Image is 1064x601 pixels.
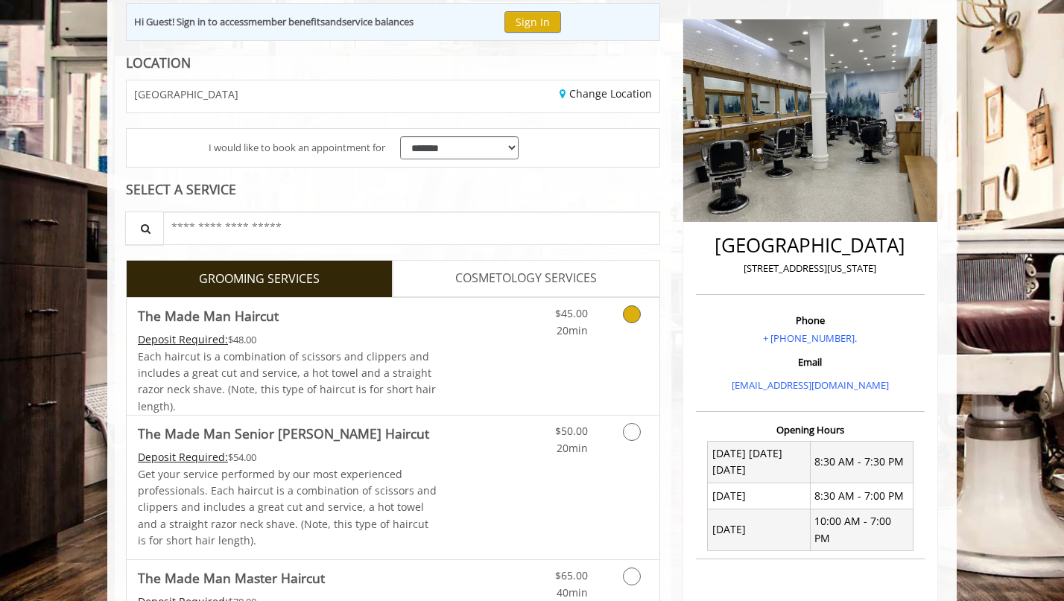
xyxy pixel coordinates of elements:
[708,509,811,551] td: [DATE]
[708,441,811,483] td: [DATE] [DATE] [DATE]
[138,450,228,464] span: This service needs some Advance to be paid before we block your appointment
[708,483,811,509] td: [DATE]
[560,86,652,101] a: Change Location
[700,315,921,325] h3: Phone
[138,331,437,348] div: $48.00
[557,441,588,455] span: 20min
[700,261,921,276] p: [STREET_ADDRESS][US_STATE]
[209,140,385,156] span: I would like to book an appointment for
[700,357,921,367] h3: Email
[810,509,913,551] td: 10:00 AM - 7:00 PM
[134,14,414,30] div: Hi Guest! Sign in to access and
[126,54,191,71] b: LOCATION
[700,235,921,256] h2: [GEOGRAPHIC_DATA]
[555,568,588,582] span: $65.00
[810,441,913,483] td: 8:30 AM - 7:30 PM
[138,305,279,326] b: The Made Man Haircut
[138,567,325,588] b: The Made Man Master Haircut
[138,423,429,444] b: The Made Man Senior [PERSON_NAME] Haircut
[557,323,588,337] span: 20min
[555,306,588,320] span: $45.00
[138,349,436,413] span: Each haircut is a combination of scissors and clippers and includes a great cut and service, a ho...
[557,585,588,600] span: 40min
[138,332,228,346] span: This service needs some Advance to be paid before we block your appointment
[138,466,437,550] p: Get your service performed by our most experienced professionals. Each haircut is a combination o...
[126,182,660,197] div: SELECT A SERVICE
[138,449,437,465] div: $54.00
[342,15,414,28] b: service balances
[125,212,164,245] button: Service Search
[248,15,325,28] b: member benefits
[134,89,238,100] span: [GEOGRAPHIC_DATA]
[732,378,889,392] a: [EMAIL_ADDRESS][DOMAIN_NAME]
[455,269,597,288] span: COSMETOLOGY SERVICES
[555,424,588,438] span: $50.00
[696,424,925,435] h3: Opening Hours
[504,11,561,33] button: Sign In
[199,270,320,289] span: GROOMING SERVICES
[763,331,857,345] a: + [PHONE_NUMBER].
[810,483,913,509] td: 8:30 AM - 7:00 PM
